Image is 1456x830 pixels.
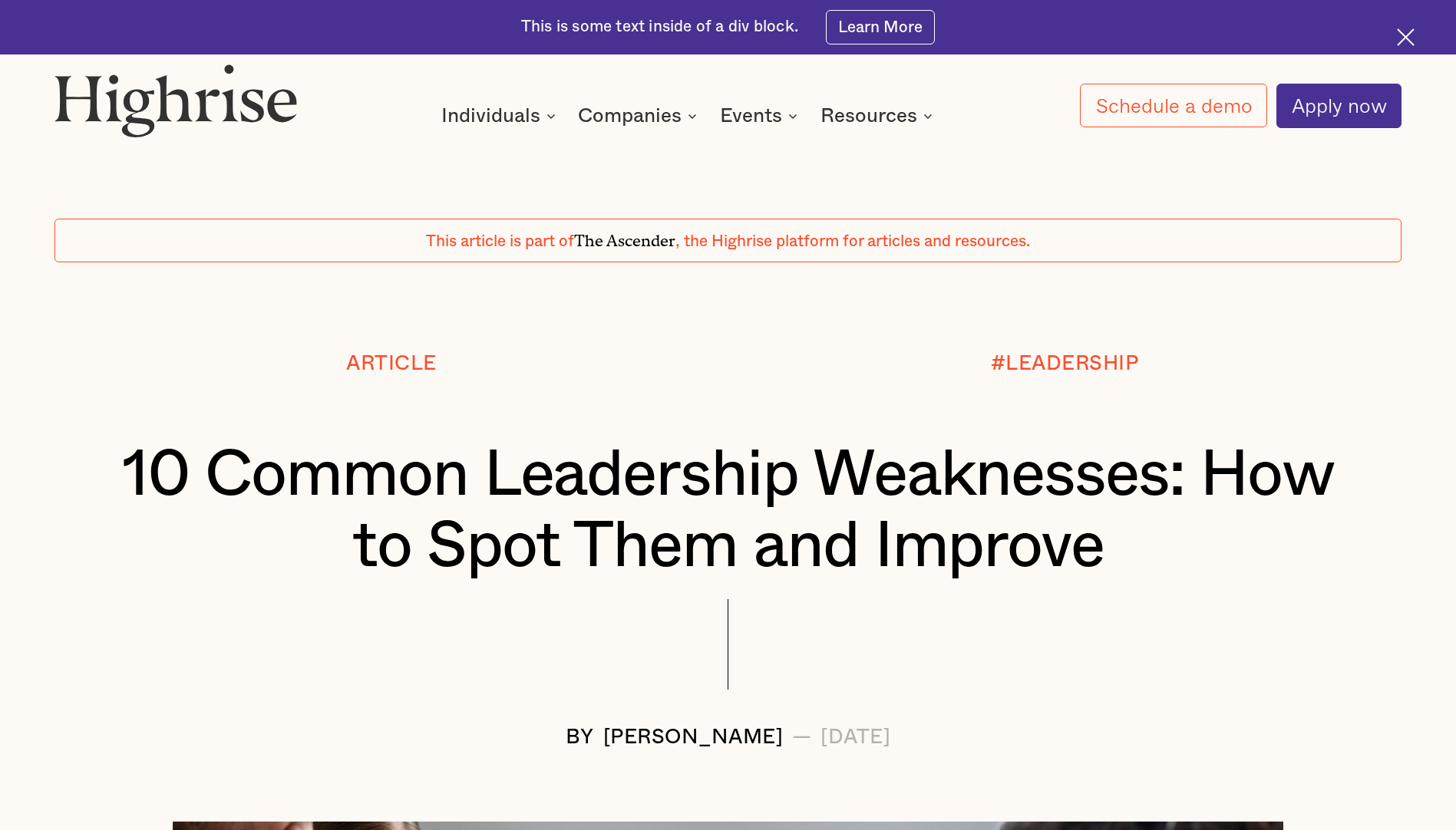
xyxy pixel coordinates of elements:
div: Individuals [441,107,540,125]
div: #LEADERSHIP [991,353,1139,375]
div: — [792,726,812,749]
h1: 10 Common Leadership Weaknesses: How to Spot Them and Improve [111,440,1345,582]
span: , the Highrise platform for articles and resources. [675,233,1030,249]
div: Events [720,107,802,125]
img: Cross icon [1397,28,1415,46]
img: Highrise logo [54,64,298,137]
a: Schedule a demo [1080,84,1266,127]
div: Resources [820,107,917,125]
div: Companies [578,107,682,125]
div: BY [566,726,594,749]
div: [PERSON_NAME] [603,726,784,749]
a: Learn More [826,10,936,44]
div: Individuals [441,107,560,125]
div: Companies [578,107,702,125]
a: Apply now [1276,84,1402,128]
div: Article [346,353,437,375]
div: Events [720,107,782,125]
div: This is some text inside of a div block. [521,16,798,38]
span: This article is part of [426,233,574,249]
div: Resources [820,107,937,125]
div: [DATE] [820,726,890,749]
span: The Ascender [574,228,675,247]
